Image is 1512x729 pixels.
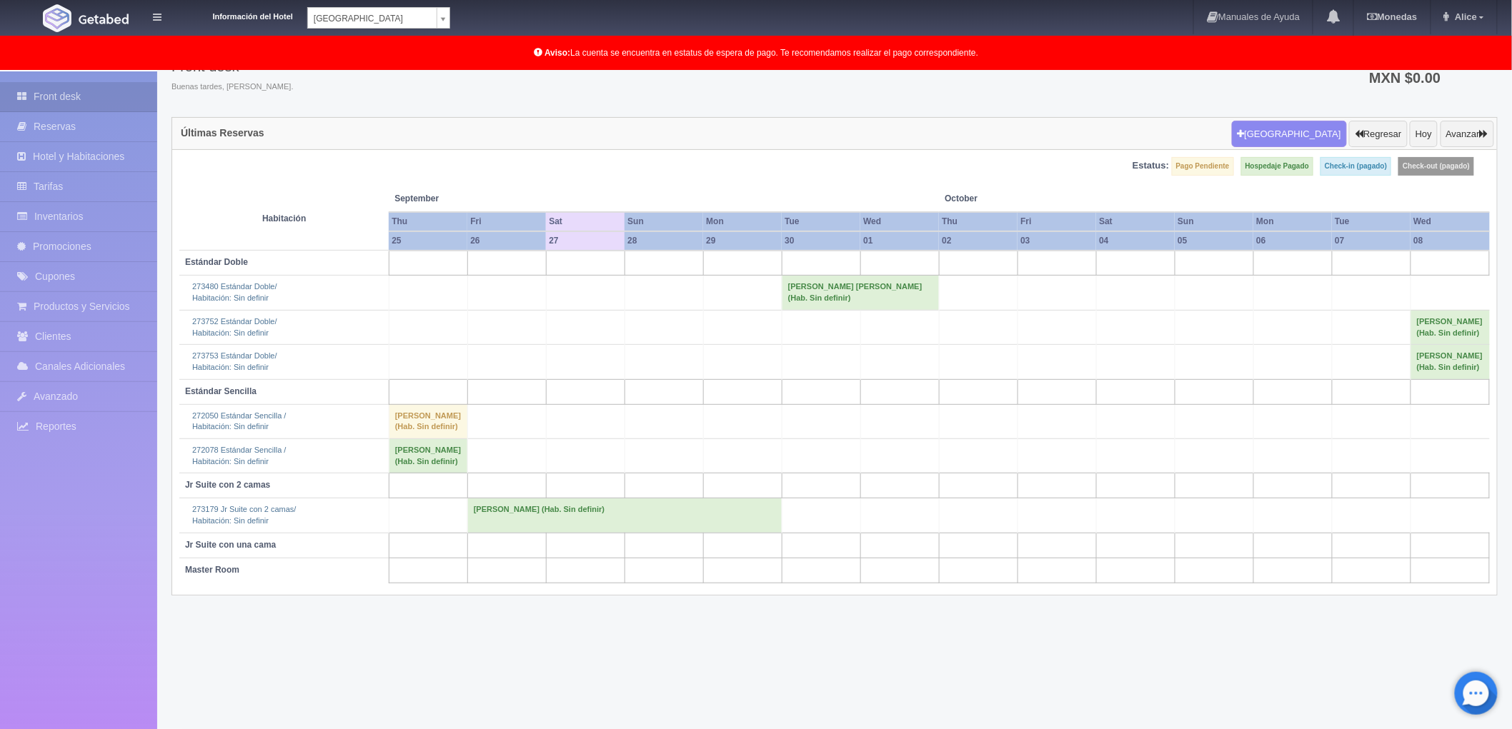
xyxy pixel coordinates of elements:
label: Check-in (pagado) [1320,157,1391,176]
th: 05 [1175,231,1253,251]
b: Estándar Sencilla [185,386,257,396]
th: Mon [703,212,782,231]
th: Thu [389,212,467,231]
th: 27 [546,231,625,251]
span: Alice [1451,11,1477,22]
a: 273753 Estándar Doble/Habitación: Sin definir [192,351,277,371]
th: Sun [1175,212,1253,231]
th: Sat [1096,212,1175,231]
th: Tue [1332,212,1411,231]
span: October [945,193,1090,205]
td: [PERSON_NAME] (Hab. Sin definir) [1411,310,1489,344]
td: [PERSON_NAME] [PERSON_NAME] (Hab. Sin definir) [782,276,939,310]
th: 28 [625,231,703,251]
label: Check-out (pagado) [1398,157,1474,176]
span: [GEOGRAPHIC_DATA] [314,8,431,29]
a: 272050 Estándar Sencilla /Habitación: Sin definir [192,411,286,431]
b: Jr Suite con una cama [185,540,276,550]
th: 07 [1332,231,1411,251]
th: Sun [625,212,703,231]
th: 04 [1096,231,1175,251]
th: Fri [467,212,546,231]
a: [GEOGRAPHIC_DATA] [307,7,450,29]
label: Hospedaje Pagado [1241,157,1313,176]
a: 273179 Jr Suite con 2 camas/Habitación: Sin definir [192,505,297,525]
th: Mon [1253,212,1332,231]
th: Fri [1018,212,1096,231]
button: Regresar [1349,121,1407,148]
th: 02 [939,231,1018,251]
img: Getabed [43,4,71,32]
strong: Habitación [262,213,306,223]
th: 30 [782,231,860,251]
b: Estándar Doble [185,257,248,267]
th: Wed [1411,212,1489,231]
label: Pago Pendiente [1172,157,1234,176]
h4: Últimas Reservas [181,128,264,139]
b: Aviso: [544,48,570,58]
b: Jr Suite con 2 camas [185,480,270,490]
th: Sat [546,212,625,231]
h3: MXN $0.00 [1369,71,1485,85]
span: Buenas tardes, [PERSON_NAME]. [171,81,294,93]
th: 03 [1018,231,1096,251]
td: [PERSON_NAME] (Hab. Sin definir) [389,439,467,473]
td: [PERSON_NAME] (Hab. Sin definir) [1411,345,1489,379]
th: 25 [389,231,467,251]
label: Estatus: [1133,159,1169,173]
th: 26 [467,231,546,251]
a: 272078 Estándar Sencilla /Habitación: Sin definir [192,446,286,466]
td: [PERSON_NAME] (Hab. Sin definir) [467,498,782,533]
th: 06 [1253,231,1332,251]
td: [PERSON_NAME] (Hab. Sin definir) [389,404,467,438]
button: Hoy [1410,121,1438,148]
th: 01 [860,231,939,251]
span: September [394,193,540,205]
button: [GEOGRAPHIC_DATA] [1232,121,1347,148]
a: 273752 Estándar Doble/Habitación: Sin definir [192,317,277,337]
th: 08 [1411,231,1489,251]
th: Wed [860,212,939,231]
b: Monedas [1367,11,1417,22]
th: Thu [939,212,1018,231]
a: 273480 Estándar Doble/Habitación: Sin definir [192,282,277,302]
button: Avanzar [1441,121,1494,148]
th: Tue [782,212,860,231]
dt: Información del Hotel [179,7,293,23]
b: Master Room [185,565,239,575]
th: 29 [703,231,782,251]
img: Getabed [79,14,129,24]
